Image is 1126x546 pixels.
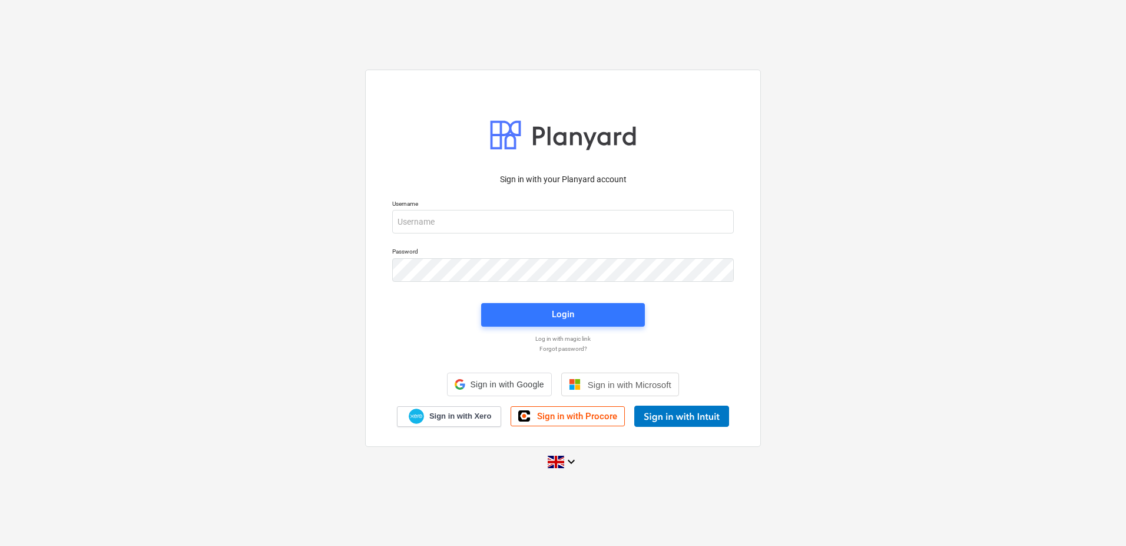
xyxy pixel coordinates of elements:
[564,455,578,469] i: keyboard_arrow_down
[429,411,491,422] span: Sign in with Xero
[397,406,502,427] a: Sign in with Xero
[392,200,734,210] p: Username
[392,248,734,258] p: Password
[447,373,551,396] div: Sign in with Google
[569,379,581,390] img: Microsoft logo
[392,210,734,233] input: Username
[392,173,734,186] p: Sign in with your Planyard account
[409,409,424,425] img: Xero logo
[588,380,671,390] span: Sign in with Microsoft
[537,411,617,422] span: Sign in with Procore
[481,303,645,327] button: Login
[552,307,574,322] div: Login
[511,406,625,426] a: Sign in with Procore
[470,380,544,389] span: Sign in with Google
[386,345,740,353] a: Forgot password?
[386,335,740,343] a: Log in with magic link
